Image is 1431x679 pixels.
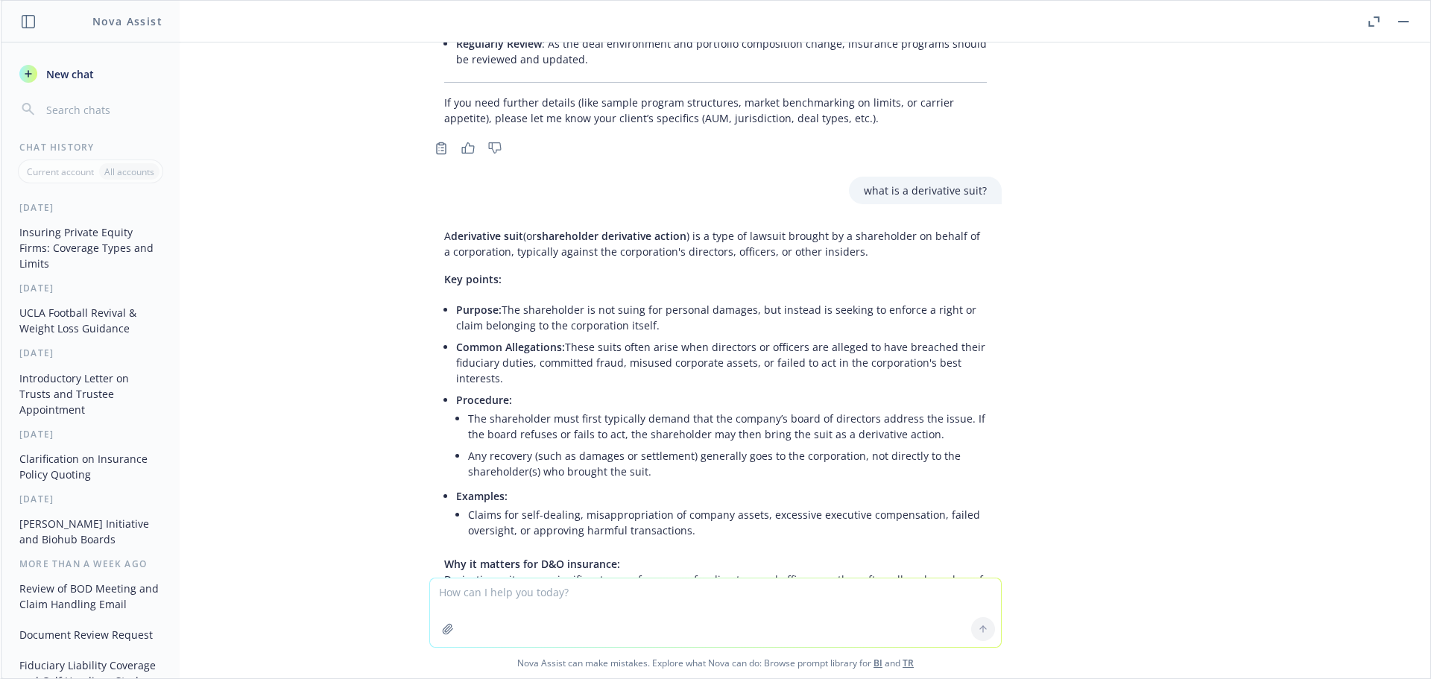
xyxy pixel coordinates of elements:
a: TR [903,657,914,669]
p: what is a derivative suit? [864,183,987,198]
span: Key points: [444,272,502,286]
span: New chat [43,66,94,82]
p: Derivative suits are a significant area of exposure for directors and officers, as they often all... [444,556,987,634]
button: New chat [13,60,168,87]
button: Insuring Private Equity Firms: Coverage Types and Limits [13,220,168,276]
svg: Copy to clipboard [435,142,448,155]
p: All accounts [104,165,154,178]
li: The shareholder must first typically demand that the company’s board of directors address the iss... [468,408,987,445]
div: [DATE] [1,493,180,505]
div: [DATE] [1,201,180,214]
span: Why it matters for D&O insurance: [444,557,620,571]
li: The shareholder is not suing for personal damages, but instead is seeking to enforce a right or c... [456,299,987,336]
button: [PERSON_NAME] Initiative and Biohub Boards [13,511,168,552]
p: If you need further details (like sample program structures, market benchmarking on limits, or ca... [444,95,987,126]
input: Search chats [43,99,162,120]
span: Purpose: [456,303,502,317]
button: Clarification on Insurance Policy Quoting [13,446,168,487]
div: [DATE] [1,347,180,359]
span: Examples: [456,489,508,503]
div: [DATE] [1,282,180,294]
h1: Nova Assist [92,13,162,29]
span: shareholder derivative action [537,229,686,243]
div: Chat History [1,141,180,154]
span: Procedure: [456,393,512,407]
button: Review of BOD Meeting and Claim Handling Email [13,576,168,616]
span: Regularly Review [456,37,542,51]
li: Claims for self-dealing, misappropriation of company assets, excessive executive compensation, fa... [468,504,987,541]
li: Any recovery (such as damages or settlement) generally goes to the corporation, not directly to t... [468,445,987,482]
button: Thumbs down [483,138,507,159]
div: More than a week ago [1,558,180,570]
p: A (or ) is a type of lawsuit brought by a shareholder on behalf of a corporation, typically again... [444,228,987,259]
button: Introductory Letter on Trusts and Trustee Appointment [13,366,168,422]
span: Nova Assist can make mistakes. Explore what Nova can do: Browse prompt library for and [7,648,1424,678]
button: Document Review Request [13,622,168,647]
a: BI [874,657,882,669]
p: Current account [27,165,94,178]
li: : As the deal environment and portfolio composition change, insurance programs should be reviewed... [456,33,987,70]
span: Common Allegations: [456,340,565,354]
li: These suits often arise when directors or officers are alleged to have breached their fiduciary d... [456,336,987,389]
span: derivative suit [451,229,523,243]
button: UCLA Football Revival & Weight Loss Guidance [13,300,168,341]
div: [DATE] [1,428,180,440]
